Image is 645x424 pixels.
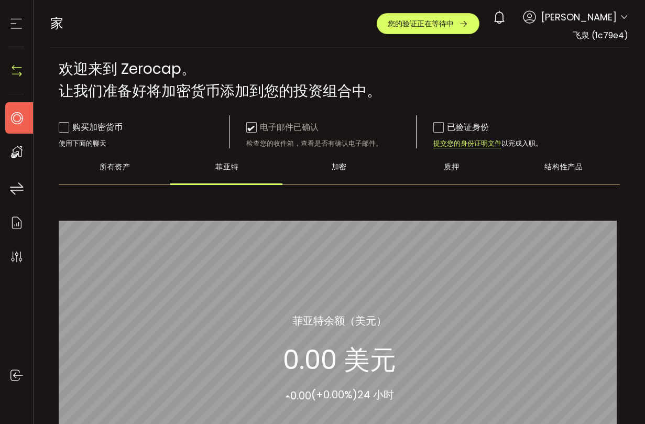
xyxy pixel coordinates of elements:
[593,374,645,424] iframe: 聊天小部件
[215,161,238,172] font: 菲亚特
[444,161,459,172] font: 质押
[501,139,542,148] font: 以完成入职。
[290,388,311,403] font: 0.00
[292,313,324,328] font: 菲亚特
[357,387,394,402] font: 24 小时
[285,388,290,403] font: ▴
[544,161,583,172] font: 结构性产品
[72,121,123,133] font: 购买加密货币
[593,374,645,424] div: 聊天小工具
[59,81,381,101] font: 让我们准备好将加密货币添加到您的投资组合中。
[324,313,387,328] font: 余额（美元）
[332,161,347,172] font: 加密
[377,13,479,34] button: 您的验证正在等待中
[573,29,628,41] font: 飞泉 (1c79e4)
[447,121,489,133] font: 已验证身份
[260,121,319,133] font: 电子邮件已确认
[541,10,617,24] font: [PERSON_NAME]
[59,139,106,148] font: 使用下面的聊天
[283,341,396,378] font: 0.00 美元
[311,387,357,402] font: (+0.00%)
[59,59,196,79] font: 欢迎来到 Zerocap。
[246,139,382,148] font: 检查您的收件箱，查看是否有确认电子邮件。
[50,14,63,32] font: 家
[9,63,25,79] img: N4P5cjLOiQAAAABJRU5ErkJggg==
[100,161,130,172] font: 所有资产
[433,139,501,148] font: 提交您的身份证明文件
[388,18,454,29] font: 您的验证正在等待中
